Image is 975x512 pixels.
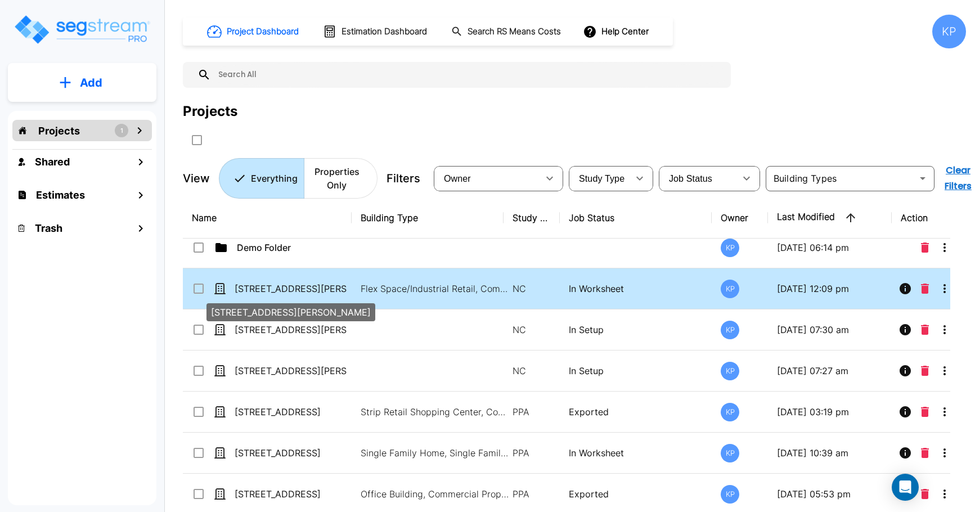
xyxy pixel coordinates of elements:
button: Delete [916,401,933,423]
div: Select [661,163,735,194]
button: Estimation Dashboard [318,20,433,43]
div: KP [721,239,739,257]
div: KP [932,15,966,48]
div: KP [721,362,739,380]
span: Study Type [579,174,624,183]
input: Search All [211,62,725,88]
button: More-Options [933,277,956,300]
button: Search RS Means Costs [447,21,567,43]
p: Demo Folder [237,241,349,254]
h1: Trash [35,221,62,236]
p: [DATE] 12:09 pm [777,282,883,295]
p: [STREET_ADDRESS][PERSON_NAME] [235,282,347,295]
div: Projects [183,101,237,122]
th: Name [183,197,352,239]
th: Last Modified [768,197,892,239]
div: KP [721,403,739,421]
th: Study Type [504,197,560,239]
button: More-Options [933,401,956,423]
p: [STREET_ADDRESS][PERSON_NAME] [235,364,347,378]
p: NC [513,364,551,378]
p: [DATE] 05:53 pm [777,487,883,501]
button: Delete [916,360,933,382]
p: 1 [120,126,123,136]
button: Project Dashboard [203,19,305,44]
p: [STREET_ADDRESS] [235,405,347,419]
span: Owner [444,174,471,183]
button: Delete [916,236,933,259]
button: Info [894,360,916,382]
p: Projects [38,123,80,138]
p: Flex Space/Industrial Retail, Commercial Property Site [361,282,513,295]
th: Job Status [560,197,712,239]
p: [STREET_ADDRESS][PERSON_NAME] [235,323,347,336]
div: KP [721,280,739,298]
button: More-Options [933,442,956,464]
input: Building Types [769,170,913,186]
h1: Project Dashboard [227,25,299,38]
h1: Search RS Means Costs [468,25,561,38]
p: Exported [569,405,703,419]
button: Info [894,442,916,464]
button: Info [894,401,916,423]
th: Action [892,197,965,239]
p: Filters [387,170,420,187]
p: [STREET_ADDRESS][PERSON_NAME] [211,306,371,319]
div: Open Intercom Messenger [892,474,919,501]
button: Delete [916,442,933,464]
button: Delete [916,483,933,505]
div: Platform [219,158,378,199]
button: More-Options [933,236,956,259]
p: PPA [513,405,551,419]
button: Info [894,318,916,341]
button: Add [8,66,156,99]
p: Everything [251,172,298,185]
div: Select [436,163,538,194]
p: PPA [513,446,551,460]
button: More-Options [933,318,956,341]
p: In Worksheet [569,446,703,460]
th: Owner [712,197,768,239]
h1: Shared [35,154,70,169]
p: Properties Only [311,165,363,192]
p: NC [513,323,551,336]
button: Everything [219,158,304,199]
th: Building Type [352,197,504,239]
h1: Estimation Dashboard [342,25,427,38]
p: [STREET_ADDRESS] [235,487,347,501]
p: Exported [569,487,703,501]
button: More-Options [933,360,956,382]
p: NC [513,282,551,295]
p: View [183,170,210,187]
button: SelectAll [186,129,208,151]
button: Open [915,170,931,186]
button: More-Options [933,483,956,505]
h1: Estimates [36,187,85,203]
button: Info [894,277,916,300]
p: Add [80,74,102,91]
p: PPA [513,487,551,501]
img: Logo [13,14,151,46]
p: [DATE] 07:27 am [777,364,883,378]
div: KP [721,321,739,339]
p: Single Family Home, Single Family Home Site [361,446,513,460]
button: Delete [916,277,933,300]
div: KP [721,485,739,504]
p: [STREET_ADDRESS] [235,446,347,460]
button: Properties Only [304,158,378,199]
p: In Setup [569,364,703,378]
p: In Worksheet [569,282,703,295]
p: [DATE] 03:19 pm [777,405,883,419]
button: Help Center [581,21,653,42]
p: [DATE] 10:39 am [777,446,883,460]
p: [DATE] 07:30 am [777,323,883,336]
div: KP [721,444,739,462]
p: Strip Retail Shopping Center, Commercial Property Site [361,405,513,419]
p: Office Building, Commercial Property Site [361,487,513,501]
div: Select [571,163,628,194]
p: [DATE] 06:14 pm [777,241,883,254]
span: Job Status [669,174,712,183]
p: In Setup [569,323,703,336]
button: Delete [916,318,933,341]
